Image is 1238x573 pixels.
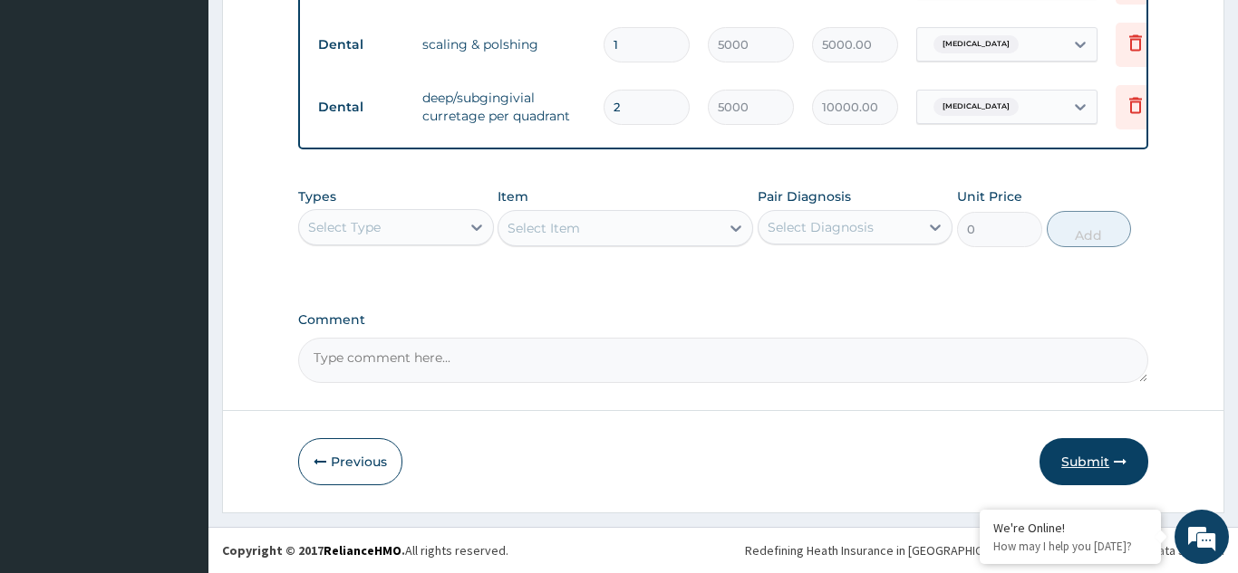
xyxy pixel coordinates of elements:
[758,187,851,205] label: Pair Diagnosis
[993,539,1147,554] p: How may I help you today?
[297,9,341,53] div: Minimize live chat window
[413,26,595,62] td: scaling & polshing
[1040,438,1148,485] button: Submit
[933,98,1019,116] span: [MEDICAL_DATA]
[94,101,305,125] div: Chat with us now
[208,527,1238,573] footer: All rights reserved.
[308,218,381,236] div: Select Type
[309,28,413,62] td: Dental
[309,91,413,124] td: Dental
[34,91,73,136] img: d_794563401_company_1708531726252_794563401
[324,542,401,559] a: RelianceHMO
[1047,211,1132,247] button: Add
[933,35,1019,53] span: [MEDICAL_DATA]
[768,218,874,236] div: Select Diagnosis
[957,187,1022,205] label: Unit Price
[745,541,1224,559] div: Redefining Heath Insurance in [GEOGRAPHIC_DATA] using Telemedicine and Data Science!
[298,189,336,205] label: Types
[9,381,345,444] textarea: Type your message and hit 'Enter'
[298,438,402,485] button: Previous
[222,542,405,559] strong: Copyright © 2017 .
[498,187,528,205] label: Item
[298,312,1148,328] label: Comment
[105,171,250,354] span: We're online!
[413,80,595,134] td: deep/subgingivial curretage per quadrant
[993,520,1147,536] div: We're Online!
